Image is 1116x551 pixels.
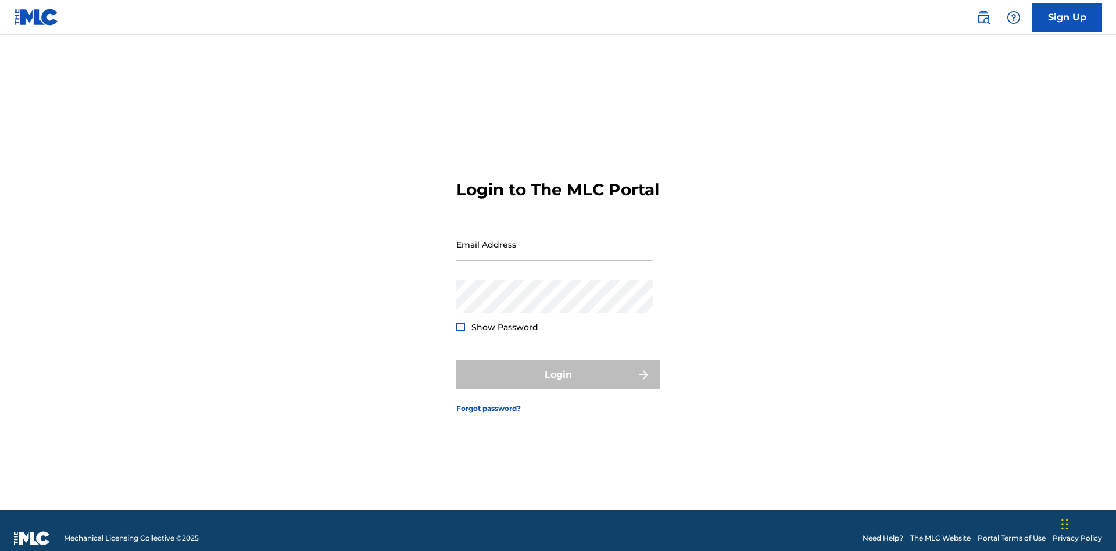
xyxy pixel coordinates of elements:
[977,10,990,24] img: search
[1032,3,1102,32] a: Sign Up
[1061,507,1068,542] div: Drag
[863,533,903,543] a: Need Help?
[456,180,659,200] h3: Login to The MLC Portal
[471,322,538,332] span: Show Password
[1007,10,1021,24] img: help
[456,403,521,414] a: Forgot password?
[14,9,59,26] img: MLC Logo
[64,533,199,543] span: Mechanical Licensing Collective © 2025
[1002,6,1025,29] div: Help
[1053,533,1102,543] a: Privacy Policy
[14,531,50,545] img: logo
[910,533,971,543] a: The MLC Website
[978,533,1046,543] a: Portal Terms of Use
[972,6,995,29] a: Public Search
[1058,495,1116,551] iframe: Chat Widget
